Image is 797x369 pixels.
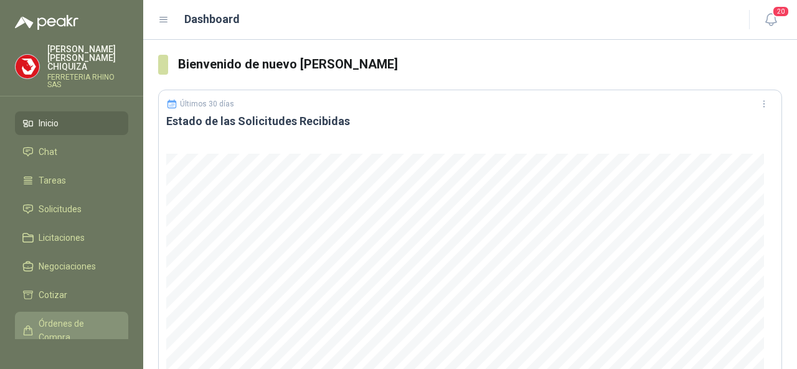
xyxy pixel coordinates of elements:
a: Tareas [15,169,128,192]
a: Negociaciones [15,255,128,278]
span: Tareas [39,174,66,187]
span: Licitaciones [39,231,85,245]
button: 20 [760,9,782,31]
span: Chat [39,145,57,159]
span: Cotizar [39,288,67,302]
span: Órdenes de Compra [39,317,116,344]
span: 20 [772,6,790,17]
img: Company Logo [16,55,39,78]
span: Negociaciones [39,259,96,273]
a: Solicitudes [15,197,128,221]
a: Cotizar [15,283,128,307]
a: Licitaciones [15,226,128,250]
span: Solicitudes [39,202,82,216]
a: Inicio [15,111,128,135]
a: Chat [15,140,128,164]
h3: Bienvenido de nuevo [PERSON_NAME] [178,55,783,74]
span: Inicio [39,116,59,130]
img: Logo peakr [15,15,78,30]
h3: Estado de las Solicitudes Recibidas [166,114,774,129]
p: FERRETERIA RHINO SAS [47,73,128,88]
p: Últimos 30 días [180,100,234,108]
a: Órdenes de Compra [15,312,128,349]
p: [PERSON_NAME] [PERSON_NAME] CHIQUIZA [47,45,128,71]
h1: Dashboard [184,11,240,28]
